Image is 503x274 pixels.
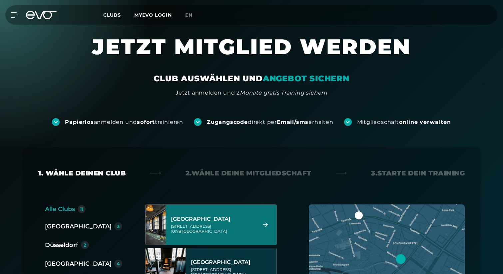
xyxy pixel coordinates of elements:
[45,222,112,231] div: [GEOGRAPHIC_DATA]
[45,240,78,250] div: Düsseldorf
[371,168,465,178] div: 3. Starte dein Training
[191,259,274,266] div: [GEOGRAPHIC_DATA]
[136,205,176,245] img: Berlin Alexanderplatz
[52,33,451,73] h1: JETZT MITGLIED WERDEN
[207,119,248,125] strong: Zugangscode
[171,216,254,222] div: [GEOGRAPHIC_DATA]
[45,204,75,214] div: Alle Clubs
[117,224,120,229] div: 3
[277,119,308,125] strong: Email/sms
[176,89,327,97] div: Jetzt anmelden und 2
[103,12,134,18] a: Clubs
[38,168,126,178] div: 1. Wähle deinen Club
[240,90,327,96] em: Monate gratis Training sichern
[137,119,155,125] strong: sofort
[154,73,349,84] div: CLUB AUSWÄHLEN UND
[207,119,333,126] div: direkt per erhalten
[45,259,112,268] div: [GEOGRAPHIC_DATA]
[134,12,172,18] a: MYEVO LOGIN
[171,224,254,234] div: [STREET_ADDRESS] 10178 [GEOGRAPHIC_DATA]
[185,11,201,19] a: en
[186,168,311,178] div: 2. Wähle deine Mitgliedschaft
[80,207,83,211] div: 11
[65,119,94,125] strong: Papierlos
[263,74,349,83] em: ANGEBOT SICHERN
[117,261,120,266] div: 4
[84,243,86,247] div: 2
[185,12,193,18] span: en
[357,119,451,126] div: Mitgliedschaft
[65,119,183,126] div: anmelden und trainieren
[103,12,121,18] span: Clubs
[399,119,451,125] strong: online verwalten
